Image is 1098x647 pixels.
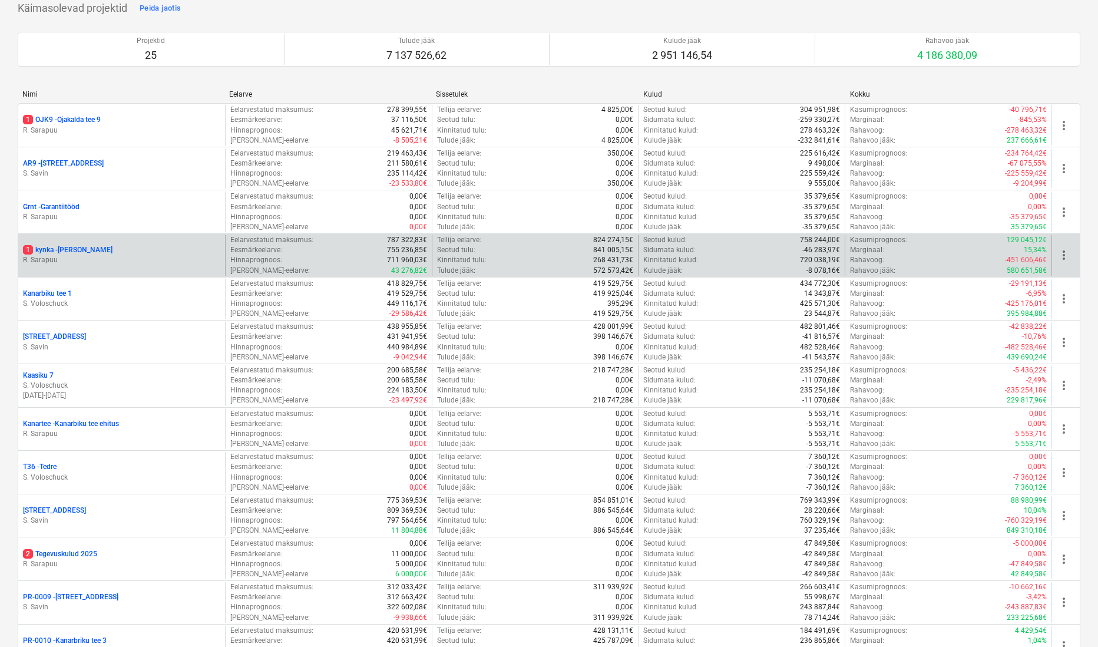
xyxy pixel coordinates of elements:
p: Kasumiprognoos : [850,365,907,375]
p: 14 343,87€ [804,289,840,299]
p: Kinnitatud kulud : [643,255,698,265]
p: 129 045,12€ [1007,235,1047,245]
p: S. Savin [23,516,220,526]
p: 235 254,18€ [800,365,840,375]
p: -29 586,42€ [389,309,427,319]
p: Rahavoog : [850,169,884,179]
p: [PERSON_NAME]-eelarve : [230,179,310,189]
p: 224 183,50€ [387,385,427,395]
p: 419 529,75€ [387,289,427,299]
p: 482 801,46€ [800,322,840,332]
p: Rahavoo jääk : [850,266,895,276]
p: 219 463,43€ [387,148,427,159]
p: Eelarvestatud maksumus : [230,235,313,245]
p: -23 497,92€ [389,395,427,405]
p: Sidumata kulud : [643,375,696,385]
p: Kinnitatud tulu : [437,255,487,265]
p: Tellija eelarve : [437,409,481,419]
p: Seotud tulu : [437,115,475,125]
p: S. Savin [23,169,220,179]
p: Projektid [137,36,165,46]
p: 218 747,28€ [593,365,633,375]
p: Seotud tulu : [437,289,475,299]
p: Rahavoog : [850,126,884,136]
p: Kinnitatud tulu : [437,212,487,222]
p: 0,00€ [616,212,633,222]
p: R. Sarapuu [23,126,220,136]
div: Kanartee -Kanarbiku tee ehitusR. Sarapuu [23,419,220,439]
p: Kinnitatud tulu : [437,299,487,309]
p: -5 436,22€ [1013,365,1047,375]
div: Peida jaotis [140,2,181,15]
p: 278 463,32€ [800,126,840,136]
p: AR9 - [STREET_ADDRESS] [23,159,104,169]
p: -41 543,57€ [802,352,840,362]
p: Käimasolevad projektid [18,1,127,15]
p: -278 463,32€ [1005,126,1047,136]
p: Hinnaprognoos : [230,342,282,352]
p: S. Voloschuck [23,381,220,391]
p: 45 621,71€ [391,126,427,136]
p: Hinnaprognoos : [230,169,282,179]
p: 0,00€ [616,192,633,202]
p: -29 191,13€ [1009,279,1047,289]
p: Rahavoo jääk : [850,309,895,319]
p: S. Voloschuck [23,299,220,309]
p: -10,76% [1022,332,1047,342]
p: 431 941,95€ [387,332,427,342]
p: Kasumiprognoos : [850,148,907,159]
p: 841 005,15€ [593,245,633,255]
p: Tulude jääk [386,36,447,46]
p: [PERSON_NAME]-eelarve : [230,309,310,319]
p: 395,29€ [607,299,633,309]
p: Eelarvestatud maksumus : [230,148,313,159]
p: Sidumata kulud : [643,289,696,299]
p: 419 529,75€ [593,309,633,319]
p: 439 690,24€ [1007,352,1047,362]
p: 218 747,28€ [593,395,633,405]
p: Grnt - Garantiitööd [23,202,80,212]
p: Sidumata kulud : [643,245,696,255]
p: 15,34% [1024,245,1047,255]
p: 0,00€ [409,212,427,222]
p: -425 176,01€ [1005,299,1047,309]
p: Kulude jääk : [643,179,683,189]
p: -35 379,65€ [802,202,840,212]
p: -23 533,80€ [389,179,427,189]
span: more_vert [1057,205,1071,219]
span: more_vert [1057,118,1071,133]
p: Rahavoo jääk : [850,395,895,405]
p: Marginaal : [850,332,884,342]
p: Sidumata kulud : [643,332,696,342]
p: 0,00€ [409,409,427,419]
p: 0,00€ [616,375,633,385]
p: Rahavoog : [850,385,884,395]
p: Seotud kulud : [643,192,687,202]
p: 2 951 146,54 [652,48,712,62]
p: Rahavoo jääk : [850,179,895,189]
p: 0,00€ [616,169,633,179]
p: -46 283,97€ [802,245,840,255]
p: Hinnaprognoos : [230,299,282,309]
p: 37 116,50€ [391,115,427,125]
p: Rahavoo jääk : [850,222,895,232]
div: Kanarbiku tee 1S. Voloschuck [23,289,220,309]
p: 304 951,98€ [800,105,840,115]
p: PR-0009 - [STREET_ADDRESS] [23,592,118,602]
p: Tellija eelarve : [437,235,481,245]
p: Seotud kulud : [643,235,687,245]
p: 200 685,58€ [387,375,427,385]
p: Tellija eelarve : [437,322,481,332]
p: 35 379,65€ [804,192,840,202]
p: 225 559,42€ [800,169,840,179]
p: 0,00€ [616,222,633,232]
p: Rahavoo jääk [917,36,977,46]
p: Kinnitatud kulud : [643,169,698,179]
p: OJK9 - Ojakalda tee 9 [23,115,101,125]
p: -42 838,22€ [1009,322,1047,332]
p: 572 573,42€ [593,266,633,276]
div: Eelarve [229,90,426,98]
p: Marginaal : [850,245,884,255]
p: Eesmärkeelarve : [230,245,282,255]
p: Rahavoo jääk : [850,352,895,362]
